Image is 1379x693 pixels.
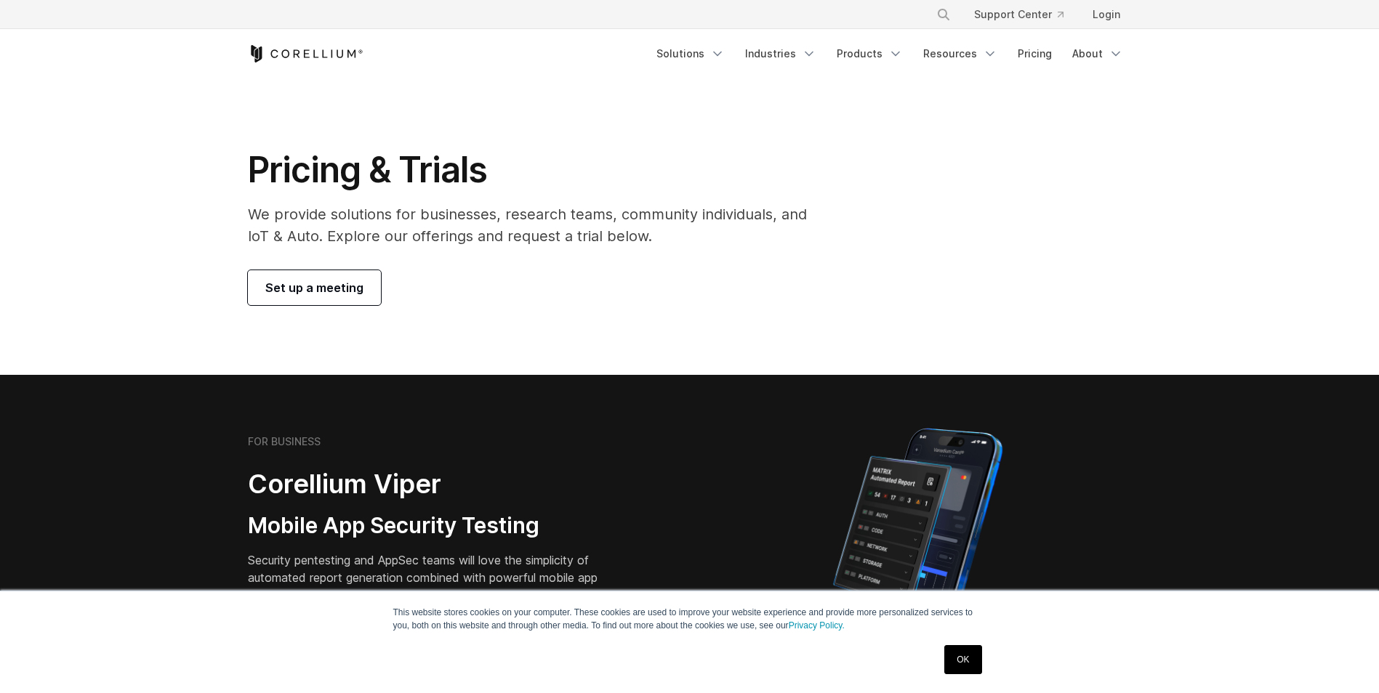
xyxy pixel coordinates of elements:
div: Navigation Menu [919,1,1132,28]
a: Pricing [1009,41,1061,67]
a: Products [828,41,912,67]
a: OK [944,645,981,674]
a: Corellium Home [248,45,363,62]
a: Login [1081,1,1132,28]
p: We provide solutions for businesses, research teams, community individuals, and IoT & Auto. Explo... [248,203,827,247]
a: Privacy Policy. [789,620,845,631]
a: Industries [736,41,825,67]
a: Set up a meeting [248,270,381,305]
p: Security pentesting and AppSec teams will love the simplicity of automated report generation comb... [248,551,620,604]
h3: Mobile App Security Testing [248,512,620,540]
div: Navigation Menu [648,41,1132,67]
h1: Pricing & Trials [248,148,827,192]
a: Solutions [648,41,733,67]
span: Set up a meeting [265,279,363,296]
a: About [1064,41,1132,67]
button: Search [930,1,957,28]
h6: FOR BUSINESS [248,435,321,448]
img: Corellium MATRIX automated report on iPhone showing app vulnerability test results across securit... [808,421,1027,676]
p: This website stores cookies on your computer. These cookies are used to improve your website expe... [393,606,986,632]
h2: Corellium Viper [248,468,620,500]
a: Resources [914,41,1006,67]
a: Support Center [962,1,1075,28]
